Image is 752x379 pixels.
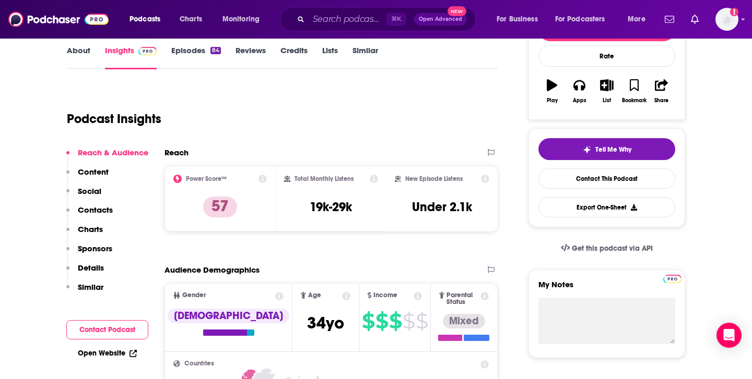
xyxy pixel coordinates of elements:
[280,45,308,69] a: Credits
[309,11,386,28] input: Search podcasts, credits, & more...
[78,263,104,273] p: Details
[620,72,648,110] button: Bookmark
[290,7,486,31] div: Search podcasts, credits, & more...
[105,45,157,69] a: InsightsPodchaser Pro
[78,186,101,196] p: Social
[389,313,402,329] span: $
[180,12,202,27] span: Charts
[538,45,675,67] div: Rate
[66,205,113,224] button: Contacts
[210,47,221,54] div: 84
[663,273,681,283] a: Pro website
[67,45,90,69] a: About
[78,205,113,215] p: Contacts
[497,12,538,27] span: For Business
[443,314,485,328] div: Mixed
[538,138,675,160] button: tell me why sparkleTell Me Why
[654,97,668,104] div: Share
[716,323,742,348] div: Open Intercom Messenger
[416,313,428,329] span: $
[78,282,103,292] p: Similar
[66,320,148,339] button: Contact Podcast
[573,97,586,104] div: Apps
[446,292,479,305] span: Parental Status
[628,12,645,27] span: More
[164,148,189,157] h2: Reach
[386,13,406,26] span: ⌘ K
[687,10,703,28] a: Show notifications dropdown
[168,309,289,323] div: [DEMOGRAPHIC_DATA]
[566,72,593,110] button: Apps
[307,313,344,333] span: 34 yo
[295,175,354,182] h2: Total Monthly Listens
[555,12,605,27] span: For Podcasters
[572,244,653,253] span: Get this podcast via API
[78,148,148,157] p: Reach & Audience
[138,47,157,55] img: Podchaser Pro
[661,10,678,28] a: Show notifications dropdown
[186,175,227,182] h2: Power Score™
[593,72,620,110] button: List
[403,313,415,329] span: $
[8,9,109,29] img: Podchaser - Follow, Share and Rate Podcasts
[373,292,397,299] span: Income
[538,197,675,217] button: Export One-Sheet
[603,97,611,104] div: List
[375,313,388,329] span: $
[648,72,675,110] button: Share
[405,175,463,182] h2: New Episode Listens
[489,11,551,28] button: open menu
[715,8,738,31] button: Show profile menu
[548,11,620,28] button: open menu
[66,167,109,186] button: Content
[222,12,260,27] span: Monitoring
[66,282,103,301] button: Similar
[730,8,738,16] svg: Add a profile image
[66,263,104,282] button: Details
[538,279,675,298] label: My Notes
[67,111,161,127] h1: Podcast Insights
[122,11,174,28] button: open menu
[184,360,214,367] span: Countries
[622,97,647,104] div: Bookmark
[414,13,467,26] button: Open AdvancedNew
[715,8,738,31] img: User Profile
[419,17,462,22] span: Open Advanced
[78,349,137,358] a: Open Website
[715,8,738,31] span: Logged in as AmberTina
[538,168,675,189] a: Contact This Podcast
[130,12,160,27] span: Podcasts
[215,11,273,28] button: open menu
[182,292,206,299] span: Gender
[173,11,208,28] a: Charts
[310,199,352,215] h3: 19k-29k
[663,275,681,283] img: Podchaser Pro
[78,224,103,234] p: Charts
[78,167,109,177] p: Content
[66,243,112,263] button: Sponsors
[171,45,221,69] a: Episodes84
[553,236,661,261] a: Get this podcast via API
[620,11,659,28] button: open menu
[352,45,378,69] a: Similar
[362,313,374,329] span: $
[595,145,631,154] span: Tell Me Why
[66,186,101,205] button: Social
[164,265,260,275] h2: Audience Demographics
[583,145,591,154] img: tell me why sparkle
[78,243,112,253] p: Sponsors
[538,72,566,110] button: Play
[547,97,558,104] div: Play
[66,148,148,167] button: Reach & Audience
[308,292,321,299] span: Age
[203,197,237,217] p: 57
[448,6,466,16] span: New
[322,45,338,69] a: Lists
[66,224,103,243] button: Charts
[236,45,266,69] a: Reviews
[412,199,472,215] h3: Under 2.1k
